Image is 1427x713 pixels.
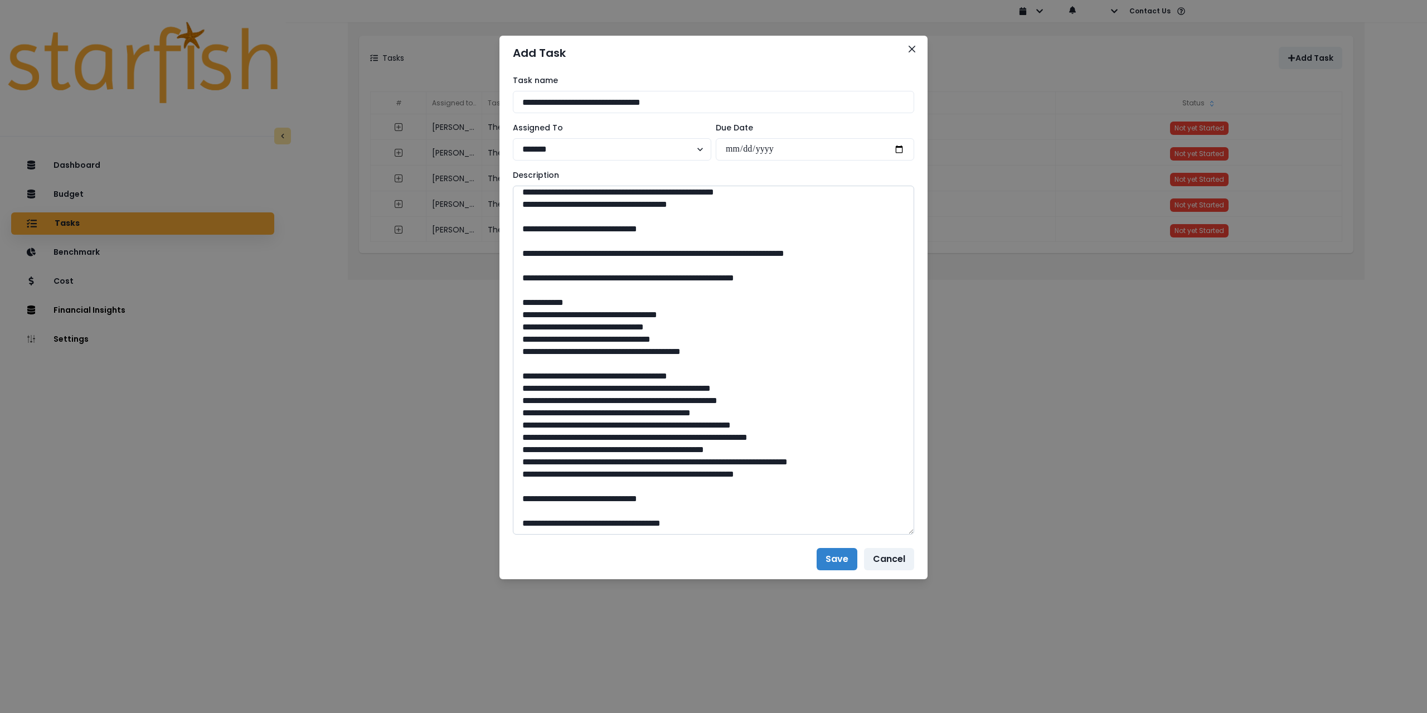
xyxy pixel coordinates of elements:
header: Add Task [499,36,928,70]
label: Assigned To [513,122,705,134]
label: Description [513,169,907,181]
label: Task name [513,75,907,86]
button: Cancel [864,548,914,570]
button: Save [817,548,857,570]
button: Close [903,40,921,58]
label: Due Date [716,122,907,134]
